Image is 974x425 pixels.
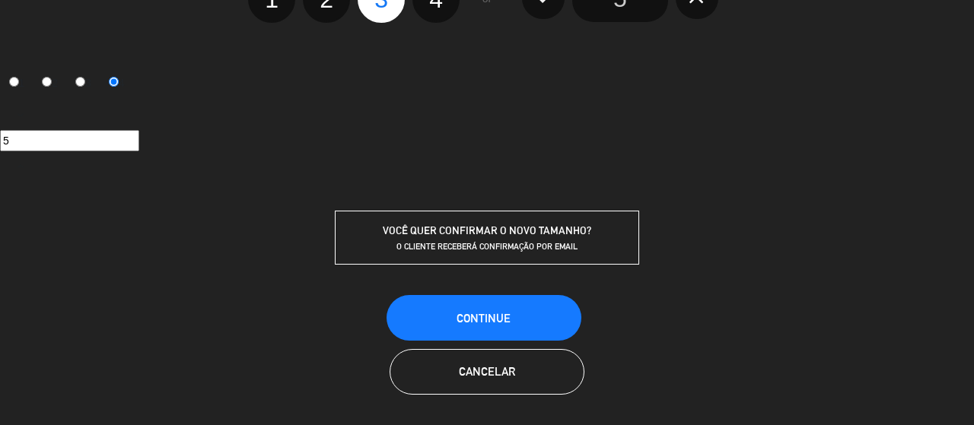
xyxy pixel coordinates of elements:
span: VOCÊ QUER CONFIRMAR O NOVO TAMANHO? [383,224,591,236]
label: 4 [100,71,133,97]
span: O CLIENTE RECEBERÁ CONFIRMAÇÃO POR EMAIL [396,241,578,252]
span: Cancelar [459,365,515,378]
button: Cancelar [390,349,584,395]
span: Continue [457,312,511,325]
input: 4 [109,77,119,87]
input: 3 [75,77,85,87]
label: 3 [67,71,100,97]
button: Continue [387,295,581,341]
input: 2 [42,77,52,87]
input: 1 [9,77,19,87]
label: 2 [33,71,67,97]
